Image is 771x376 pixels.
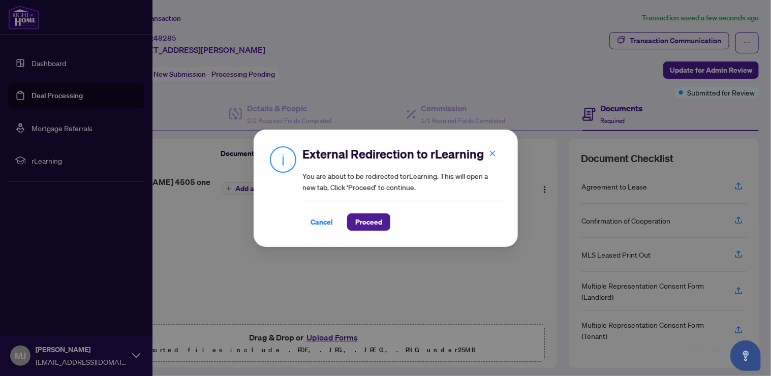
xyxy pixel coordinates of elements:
button: Open asap [730,340,761,371]
span: close [489,149,496,156]
button: Cancel [302,213,341,231]
div: You are about to be redirected to rLearning . This will open a new tab. Click ‘Proceed’ to continue. [302,146,502,231]
span: Proceed [355,214,382,230]
h2: External Redirection to rLearning [302,146,502,162]
img: Info Icon [270,146,296,173]
span: Cancel [311,214,333,230]
button: Proceed [347,213,390,231]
